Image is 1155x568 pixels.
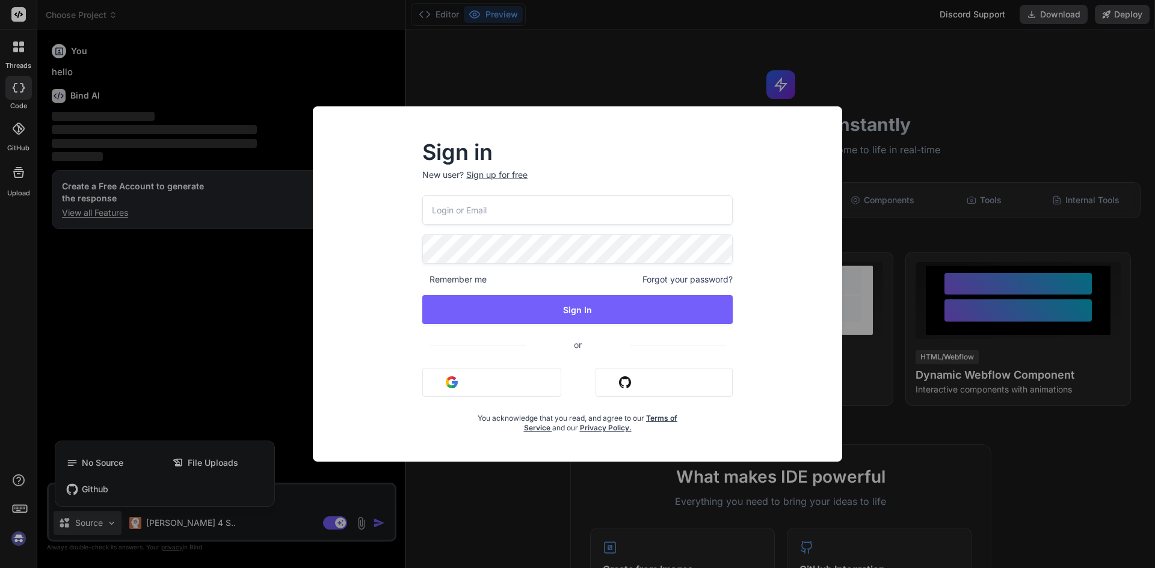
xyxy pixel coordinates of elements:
span: or [526,330,630,359]
img: github [619,376,631,388]
button: Sign in with Google [422,368,561,397]
input: Login or Email [422,195,733,225]
h2: Sign in [422,142,733,162]
a: Privacy Policy. [580,423,632,432]
p: New user? [422,169,733,195]
span: Remember me [422,273,487,286]
div: You acknowledge that you read, and agree to our and our [474,406,681,433]
div: Sign up for free [466,169,528,181]
button: Sign In [422,295,733,324]
a: Terms of Service [524,414,678,432]
button: Sign in with Github [596,368,733,397]
span: Forgot your password? [642,273,733,286]
img: google [446,376,458,388]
